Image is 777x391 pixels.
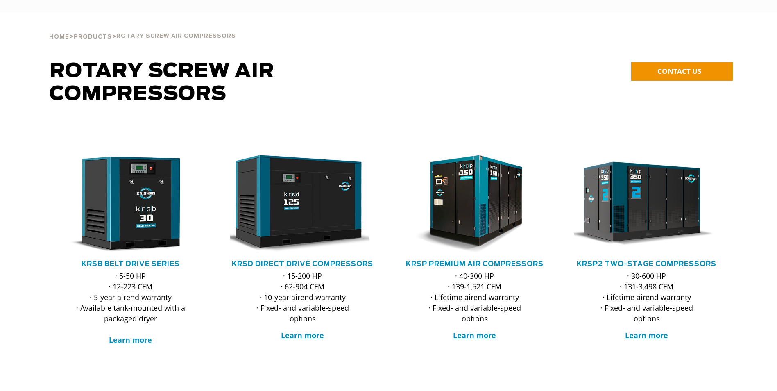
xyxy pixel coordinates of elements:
[281,330,324,340] a: Learn more
[453,330,496,340] a: Learn more
[574,155,720,253] div: krsp350
[50,61,274,104] span: Rotary Screw Air Compressors
[657,66,701,76] span: CONTACT US
[58,155,204,253] div: krsb30
[230,155,376,253] div: krsd125
[74,33,112,40] a: Products
[52,155,197,253] img: krsb30
[49,12,236,43] div: > >
[418,271,531,324] p: · 40-300 HP · 139-1,521 CFM · Lifetime airend warranty · Fixed- and variable-speed options
[232,261,373,267] a: KRSD Direct Drive Compressors
[82,261,180,267] a: KRSB Belt Drive Series
[49,34,69,40] span: Home
[406,261,544,267] a: KRSP Premium Air Compressors
[396,155,541,253] img: krsp150
[625,330,668,340] a: Learn more
[109,335,152,345] a: Learn more
[74,34,112,40] span: Products
[246,271,359,324] p: · 15-200 HP · 62-904 CFM · 10-year airend warranty · Fixed- and variable-speed options
[74,271,187,345] p: · 5-50 HP · 12-223 CFM · 5-year airend warranty · Available tank-mounted with a packaged dryer
[402,155,548,253] div: krsp150
[568,155,714,253] img: krsp350
[577,261,716,267] a: KRSP2 Two-Stage Compressors
[224,155,369,253] img: krsd125
[590,271,703,324] p: · 30-600 HP · 131-3,498 CFM · Lifetime airend warranty · Fixed- and variable-speed options
[49,33,69,40] a: Home
[631,62,733,81] a: CONTACT US
[116,34,236,39] span: Rotary Screw Air Compressors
